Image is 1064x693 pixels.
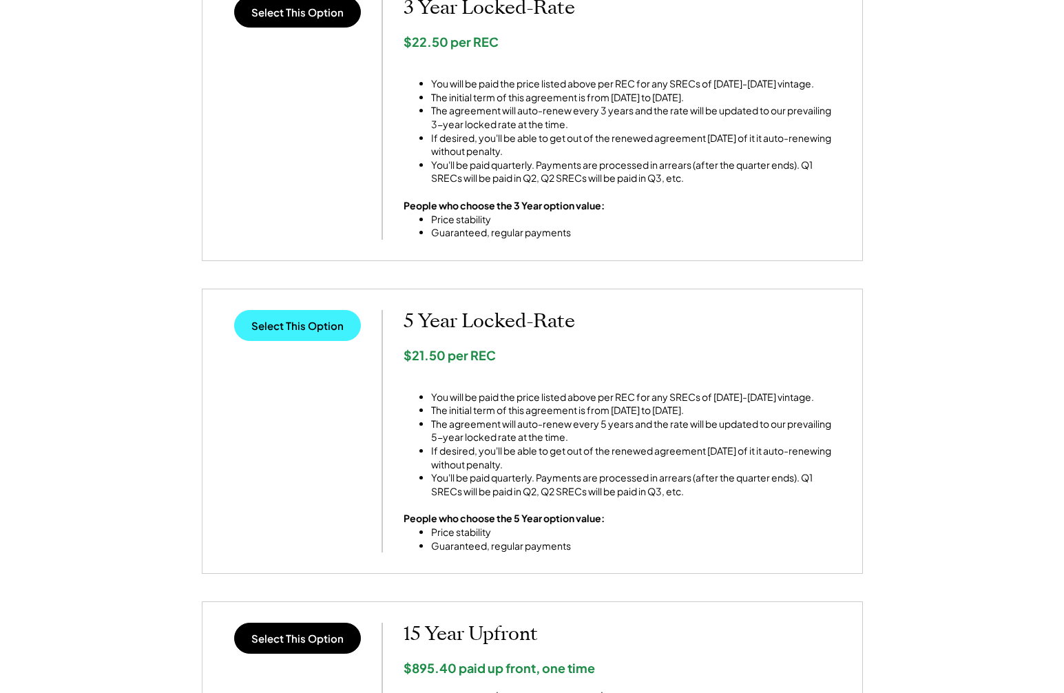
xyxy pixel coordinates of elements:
div: $21.50 per REC [404,347,842,363]
li: Guaranteed, regular payments [431,539,605,553]
li: Guaranteed, regular payments [431,226,605,240]
li: Price stability [431,213,605,227]
strong: People who choose the 5 Year option value: [404,512,605,524]
div: $22.50 per REC [404,34,842,50]
li: You will be paid the price listed above per REC for any SRECs of [DATE]-[DATE] vintage. [431,391,842,404]
button: Select This Option [234,310,361,341]
li: The agreement will auto-renew every 5 years and the rate will be updated to our prevailing 5-year... [431,417,842,444]
li: The initial term of this agreement is from [DATE] to [DATE]. [431,404,842,417]
li: Price stability [431,526,605,539]
li: You'll be paid quarterly. Payments are processed in arrears (after the quarter ends). Q1 SRECs wi... [431,158,842,185]
div: $895.40 paid up front, one time [404,660,842,676]
li: You'll be paid quarterly. Payments are processed in arrears (after the quarter ends). Q1 SRECs wi... [431,471,842,498]
h2: 15 Year Upfront [404,623,842,646]
li: The agreement will auto-renew every 3 years and the rate will be updated to our prevailing 3-year... [431,104,842,131]
li: If desired, you'll be able to get out of the renewed agreement [DATE] of it it auto-renewing with... [431,444,842,471]
button: Select This Option [234,623,361,654]
h2: 5 Year Locked-Rate [404,310,842,333]
strong: People who choose the 3 Year option value: [404,199,605,211]
li: If desired, you'll be able to get out of the renewed agreement [DATE] of it it auto-renewing with... [431,132,842,158]
li: The initial term of this agreement is from [DATE] to [DATE]. [431,91,842,105]
li: You will be paid the price listed above per REC for any SRECs of [DATE]-[DATE] vintage. [431,77,842,91]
